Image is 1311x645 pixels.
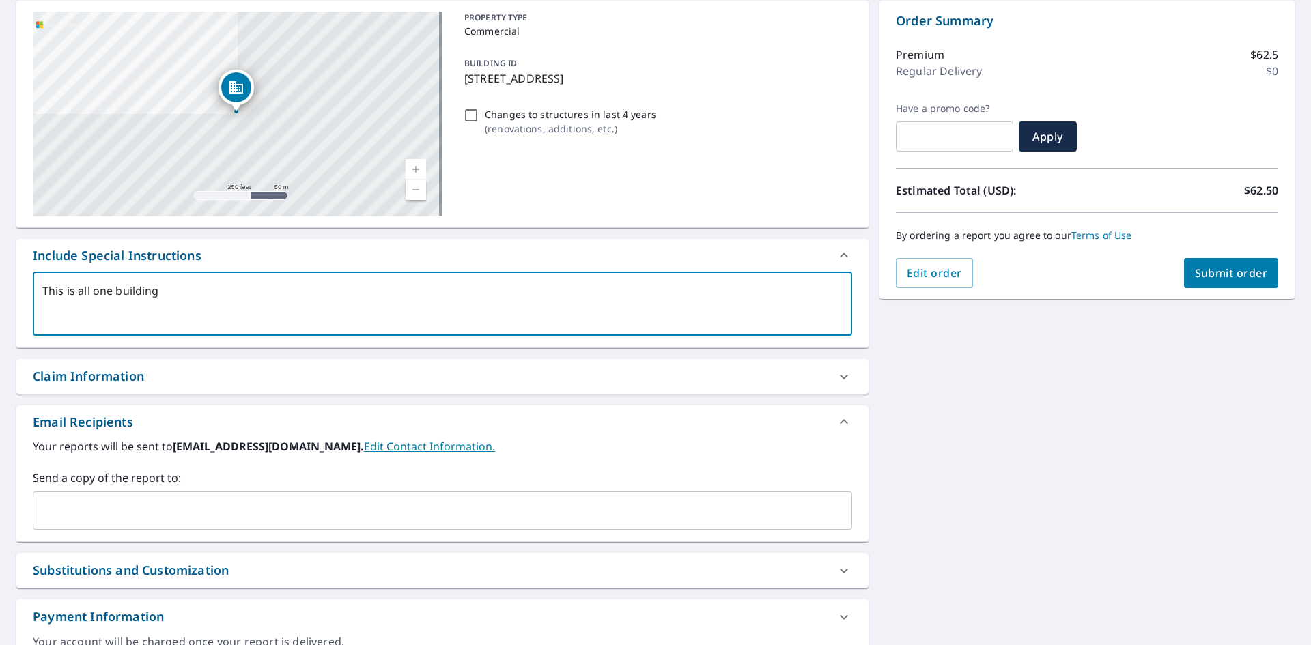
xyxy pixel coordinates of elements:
[16,553,869,588] div: Substitutions and Customization
[896,258,973,288] button: Edit order
[406,159,426,180] a: Current Level 17, Zoom In
[33,246,201,265] div: Include Special Instructions
[896,182,1087,199] p: Estimated Total (USD):
[485,107,656,121] p: Changes to structures in last 4 years
[1019,121,1077,152] button: Apply
[16,239,869,272] div: Include Special Instructions
[1184,258,1279,288] button: Submit order
[16,599,869,634] div: Payment Information
[1071,229,1132,242] a: Terms of Use
[1244,182,1278,199] p: $62.50
[33,367,144,386] div: Claim Information
[33,470,852,486] label: Send a copy of the report to:
[464,70,847,87] p: [STREET_ADDRESS]
[464,24,847,38] p: Commercial
[1250,46,1278,63] p: $62.5
[464,57,517,69] p: BUILDING ID
[1195,266,1268,281] span: Submit order
[896,102,1013,115] label: Have a promo code?
[464,12,847,24] p: PROPERTY TYPE
[896,229,1278,242] p: By ordering a report you agree to our
[33,561,229,579] div: Substitutions and Customization
[1266,63,1278,79] p: $0
[406,180,426,200] a: Current Level 17, Zoom Out
[33,413,133,431] div: Email Recipients
[485,121,656,136] p: ( renovations, additions, etc. )
[364,439,495,454] a: EditContactInfo
[42,285,843,324] textarea: This is all one building
[218,70,254,112] div: Dropped pin, building 1, Commercial property, 12055 Route 50 Fairfax, VA 22033
[896,12,1278,30] p: Order Summary
[896,63,982,79] p: Regular Delivery
[1030,129,1066,144] span: Apply
[33,438,852,455] label: Your reports will be sent to
[16,359,869,394] div: Claim Information
[16,405,869,438] div: Email Recipients
[907,266,962,281] span: Edit order
[33,607,164,626] div: Payment Information
[173,439,364,454] b: [EMAIL_ADDRESS][DOMAIN_NAME].
[896,46,944,63] p: Premium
